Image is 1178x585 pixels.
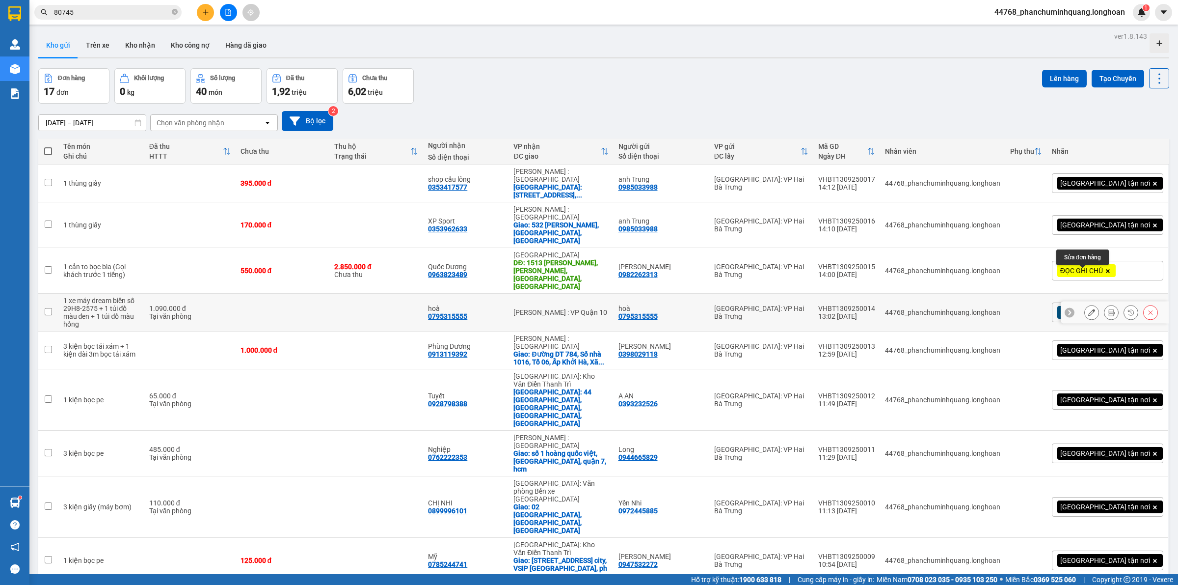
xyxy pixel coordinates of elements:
div: 11:49 [DATE] [818,400,875,408]
div: XP Sport [428,217,504,225]
th: Toggle SortBy [1005,139,1047,165]
div: 485.000 đ [149,446,231,453]
div: anh Trung [618,175,704,183]
button: Kho gửi [38,33,78,57]
div: Sửa đơn hàng [1084,305,1099,320]
div: Số điện thoại [428,153,504,161]
div: 0353962633 [428,225,467,233]
div: 1.000.000 đ [241,346,324,354]
div: 395.000 đ [241,179,324,187]
div: Ghi chú [63,152,139,160]
div: Chưa thu [362,75,387,82]
div: Tại văn phòng [149,400,231,408]
div: [GEOGRAPHIC_DATA]: VP Hai Bà Trưng [714,305,808,320]
div: [GEOGRAPHIC_DATA]: Văn phòng Bến xe [GEOGRAPHIC_DATA] [513,479,608,503]
div: 65.000 đ [149,392,231,400]
div: [GEOGRAPHIC_DATA] [513,251,608,259]
button: Kho công nợ [163,33,217,57]
div: 44768_phanchuminhquang.longhoan [885,557,1000,564]
div: Giao: 44 hải hưng, kđt eco river, hải tân, tp hải dương [513,388,608,427]
span: [GEOGRAPHIC_DATA] tận nơi [1060,179,1150,188]
div: 0985033988 [618,225,658,233]
sup: 1 [1143,4,1150,11]
div: Tại văn phòng [149,312,231,320]
div: 11:13 [DATE] [818,507,875,515]
span: [GEOGRAPHIC_DATA] tận nơi [1060,449,1150,458]
strong: PHIẾU DÁN LÊN HÀNG [65,4,194,18]
div: 44768_phanchuminhquang.longhoan [885,503,1000,511]
div: 44768_phanchuminhquang.longhoan [885,449,1000,457]
div: Ngày ĐH [818,152,867,160]
div: 0762222353 [428,453,467,461]
span: 1,92 [272,85,290,97]
th: Toggle SortBy [329,139,423,165]
span: Xe máy [1060,308,1083,317]
div: 2.850.000 đ [334,263,418,271]
div: [GEOGRAPHIC_DATA]: Kho Văn Điển Thanh Trì [513,541,608,557]
div: VHBT1309250011 [818,446,875,453]
div: Mã GD [818,142,867,150]
div: 1 thùng giấy [63,221,139,229]
div: Đã thu [149,142,223,150]
button: Đã thu1,92 triệu [267,68,338,104]
div: 550.000 đ [241,267,324,275]
span: [GEOGRAPHIC_DATA] tận nơi [1060,346,1150,355]
span: ... [576,191,582,199]
span: ... [513,572,519,580]
div: Phương Ngô [618,342,704,350]
span: | [789,574,790,585]
button: file-add [220,4,237,21]
div: [GEOGRAPHIC_DATA]: VP Hai Bà Trưng [714,392,808,408]
img: warehouse-icon [10,39,20,50]
div: 12:59 [DATE] [818,350,875,358]
span: [GEOGRAPHIC_DATA] tận nơi [1060,221,1150,229]
div: Chưa thu [241,147,324,155]
div: Sửa đơn hàng [1056,250,1109,265]
div: [GEOGRAPHIC_DATA]: VP Hai Bà Trưng [714,446,808,461]
span: 0 [120,85,125,97]
div: VHBT1309250017 [818,175,875,183]
span: plus [202,9,209,16]
div: 0795315555 [428,312,467,320]
div: Số điện thoại [618,152,704,160]
div: 44768_phanchuminhquang.longhoan [885,267,1000,275]
div: VHBT1309250013 [818,342,875,350]
div: A AN [618,392,704,400]
img: warehouse-icon [10,498,20,508]
div: 0947532272 [618,560,658,568]
span: 1 [1144,4,1148,11]
div: Giao: số nhà SH2-91, KĐT Centa city, VSIP Bắc Ninh, phù chẩn, từ sơn, bắc ninh [513,557,608,580]
div: 3 kiện bọc tải xám + 1 kiện dài 3m bọc tải xám [63,342,139,358]
div: VP gửi [714,142,801,150]
div: CHỊ NHI [428,499,504,507]
div: Tại văn phòng [149,453,231,461]
div: 0913119392 [428,350,467,358]
div: Trạng thái [334,152,410,160]
button: plus [197,4,214,21]
button: Đơn hàng17đơn [38,68,109,104]
div: Khối lượng [134,75,164,82]
div: Giao: 532 Lê Trọng Tấn, Tây Thạnh, Tân Phú [513,221,608,245]
div: 14:12 [DATE] [818,183,875,191]
div: hoà [618,305,704,312]
span: món [209,88,222,96]
span: [GEOGRAPHIC_DATA] tận nơi [1060,502,1150,511]
button: caret-down [1155,4,1172,21]
th: Toggle SortBy [709,139,813,165]
div: Người gửi [618,142,704,150]
div: 0972445885 [618,507,658,515]
span: close-circle [172,8,178,17]
th: Toggle SortBy [813,139,880,165]
div: 3 kiện bọc pe [63,449,139,457]
div: Yến Nhi [618,499,704,507]
div: [PERSON_NAME] : VP Quận 10 [513,308,608,316]
input: Select a date range. [39,115,146,131]
button: Tạo Chuyến [1092,70,1144,87]
div: [GEOGRAPHIC_DATA]: Kho Văn Điển Thanh Trì [513,372,608,388]
div: 110.000 đ [149,499,231,507]
button: Số lượng40món [190,68,262,104]
div: 0985033988 [618,183,658,191]
div: VHBT1309250009 [818,553,875,560]
div: anh Trung [618,217,704,225]
div: Mỹ [428,553,504,560]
